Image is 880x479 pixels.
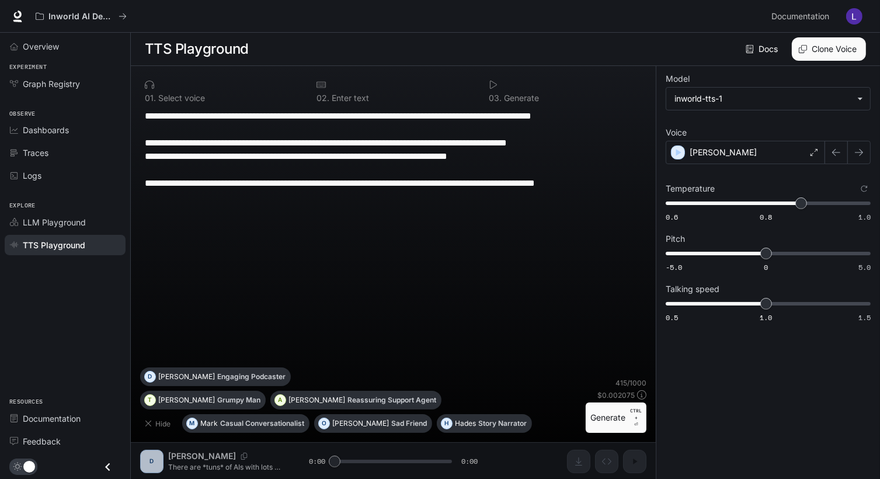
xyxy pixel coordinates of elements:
p: Grumpy Man [217,397,260,404]
div: D [145,367,155,386]
p: ⏎ [630,407,642,428]
span: 1.5 [858,313,871,322]
button: A[PERSON_NAME]Reassuring Support Agent [270,391,441,409]
p: Mark [200,420,218,427]
button: T[PERSON_NAME]Grumpy Man [140,391,266,409]
a: TTS Playground [5,235,126,255]
div: O [319,414,329,433]
div: A [275,391,286,409]
span: Documentation [23,412,81,425]
span: Graph Registry [23,78,80,90]
h1: TTS Playground [145,37,249,61]
p: Talking speed [666,285,719,293]
p: Generate [502,94,539,102]
a: Dashboards [5,120,126,140]
p: Inworld AI Demos [48,12,114,22]
p: Story Narrator [478,420,527,427]
button: Hide [140,414,178,433]
p: 0 3 . [489,94,502,102]
p: $ 0.002075 [597,390,635,400]
a: Traces [5,143,126,163]
div: inworld-tts-1 [674,93,851,105]
p: Select voice [156,94,205,102]
button: Clone Voice [792,37,866,61]
span: 0.6 [666,212,678,222]
p: Engaging Podcaster [217,373,286,380]
span: Feedback [23,435,61,447]
div: H [441,414,452,433]
button: GenerateCTRL +⏎ [586,402,646,433]
span: 0.5 [666,313,678,322]
span: -5.0 [666,262,682,272]
p: [PERSON_NAME] [332,420,389,427]
a: Documentation [5,408,126,429]
img: User avatar [846,8,862,25]
p: Temperature [666,185,715,193]
span: 0 [764,262,768,272]
p: Voice [666,129,687,137]
p: [PERSON_NAME] [288,397,345,404]
p: Reassuring Support Agent [347,397,436,404]
span: Documentation [771,9,829,24]
span: Dashboards [23,124,69,136]
div: inworld-tts-1 [666,88,870,110]
span: Dark mode toggle [23,460,35,473]
div: T [145,391,155,409]
button: D[PERSON_NAME]Engaging Podcaster [140,367,291,386]
button: All workspaces [30,5,132,28]
div: M [187,414,197,433]
button: MMarkCasual Conversationalist [182,414,309,433]
span: Traces [23,147,48,159]
p: Sad Friend [391,420,427,427]
span: 1.0 [760,313,772,322]
button: HHadesStory Narrator [437,414,532,433]
span: 1.0 [858,212,871,222]
button: User avatar [843,5,866,28]
span: 5.0 [858,262,871,272]
button: Close drawer [95,455,121,479]
span: Overview [23,40,59,53]
p: Casual Conversationalist [220,420,304,427]
button: O[PERSON_NAME]Sad Friend [314,414,432,433]
p: [PERSON_NAME] [158,373,215,380]
span: Logs [23,169,41,182]
p: Pitch [666,235,685,243]
p: Hades [455,420,476,427]
span: LLM Playground [23,216,86,228]
span: 0.8 [760,212,772,222]
span: TTS Playground [23,239,85,251]
a: Overview [5,36,126,57]
p: CTRL + [630,407,642,421]
p: 0 1 . [145,94,156,102]
p: [PERSON_NAME] [690,147,757,158]
a: LLM Playground [5,212,126,232]
a: Documentation [767,5,838,28]
a: Docs [743,37,782,61]
button: Reset to default [858,182,871,195]
a: Graph Registry [5,74,126,94]
a: Feedback [5,431,126,452]
p: Enter text [329,94,369,102]
p: 415 / 1000 [615,378,646,388]
p: Model [666,75,690,83]
p: 0 2 . [316,94,329,102]
a: Logs [5,165,126,186]
p: [PERSON_NAME] [158,397,215,404]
